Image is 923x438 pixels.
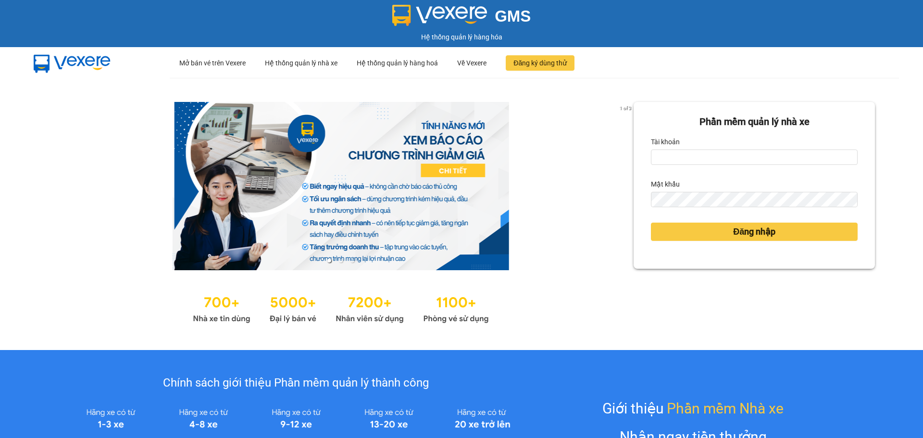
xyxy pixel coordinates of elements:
[327,259,331,263] li: slide item 1
[651,134,680,150] label: Tài khoản
[193,289,489,326] img: Statistics.png
[350,259,354,263] li: slide item 3
[667,397,784,420] span: Phần mềm Nhà xe
[179,48,246,78] div: Mở bán vé trên Vexere
[265,48,337,78] div: Hệ thống quản lý nhà xe
[602,397,784,420] div: Giới thiệu
[506,55,574,71] button: Đăng ký dùng thử
[495,7,531,25] span: GMS
[651,150,858,165] input: Tài khoản
[2,32,921,42] div: Hệ thống quản lý hàng hóa
[357,48,438,78] div: Hệ thống quản lý hàng hoá
[513,58,567,68] span: Đăng ký dùng thử
[651,223,858,241] button: Đăng nhập
[620,102,634,270] button: next slide / item
[392,5,487,26] img: logo 2
[339,259,343,263] li: slide item 2
[457,48,486,78] div: Về Vexere
[48,102,62,270] button: previous slide / item
[651,114,858,129] div: Phần mềm quản lý nhà xe
[617,102,634,114] p: 1 of 3
[64,374,527,392] div: Chính sách giới thiệu Phần mềm quản lý thành công
[651,192,858,207] input: Mật khẩu
[392,14,531,22] a: GMS
[733,225,775,238] span: Đăng nhập
[651,176,680,192] label: Mật khẩu
[24,47,120,79] img: mbUUG5Q.png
